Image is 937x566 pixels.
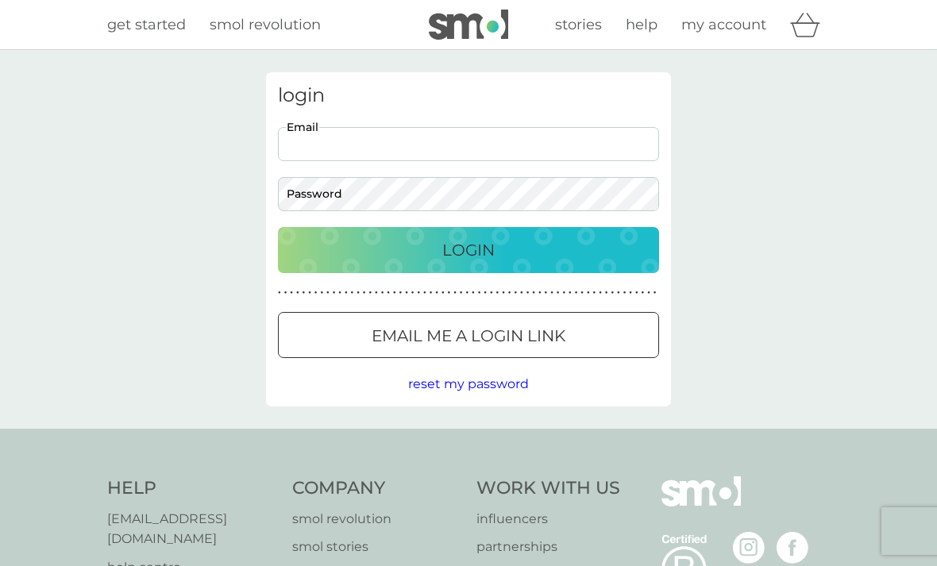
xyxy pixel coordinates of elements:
a: stories [555,13,602,37]
a: partnerships [476,537,620,557]
p: ● [538,289,542,297]
p: ● [629,289,632,297]
p: ● [623,289,627,297]
img: visit the smol Facebook page [777,532,808,564]
p: ● [423,289,426,297]
a: get started [107,13,186,37]
a: [EMAIL_ADDRESS][DOMAIN_NAME] [107,509,276,549]
p: ● [642,289,645,297]
p: ● [532,289,535,297]
button: Email me a login link [278,312,659,358]
p: ● [635,289,638,297]
p: ● [472,289,475,297]
p: ● [654,289,657,297]
p: ● [326,289,330,297]
span: reset my password [408,376,529,391]
p: ● [296,289,299,297]
a: my account [681,13,766,37]
p: ● [508,289,511,297]
p: ● [502,289,505,297]
span: smol revolution [210,16,321,33]
p: ● [593,289,596,297]
p: ● [580,289,584,297]
p: ● [320,289,323,297]
p: ● [605,289,608,297]
p: ● [303,289,306,297]
p: ● [442,289,445,297]
span: get started [107,16,186,33]
div: basket [790,9,830,40]
p: ● [375,289,378,297]
p: ● [357,289,360,297]
p: ● [405,289,408,297]
button: Login [278,227,659,273]
img: smol [429,10,508,40]
p: ● [314,289,318,297]
span: my account [681,16,766,33]
p: ● [465,289,468,297]
a: help [626,13,657,37]
p: ● [453,289,457,297]
p: ● [393,289,396,297]
p: Email me a login link [372,323,565,348]
p: ● [411,289,415,297]
p: ● [345,289,348,297]
h4: Work With Us [476,476,620,501]
p: ● [599,289,602,297]
p: ● [617,289,620,297]
p: ● [430,289,433,297]
p: ● [526,289,530,297]
p: ● [363,289,366,297]
p: ● [308,289,311,297]
p: ● [351,289,354,297]
p: ● [387,289,390,297]
p: ● [520,289,523,297]
p: ● [448,289,451,297]
p: ● [368,289,372,297]
h4: Company [292,476,461,501]
p: ● [290,289,293,297]
p: ● [460,289,463,297]
h4: Help [107,476,276,501]
a: smol revolution [210,13,321,37]
p: ● [611,289,614,297]
p: ● [490,289,493,297]
p: ● [278,289,281,297]
p: ● [338,289,341,297]
p: ● [647,289,650,297]
p: ● [514,289,517,297]
p: ● [562,289,565,297]
p: ● [569,289,572,297]
p: ● [587,289,590,297]
p: ● [575,289,578,297]
span: stories [555,16,602,33]
p: Login [442,237,495,263]
a: smol revolution [292,509,461,529]
p: ● [399,289,403,297]
p: ● [333,289,336,297]
span: help [626,16,657,33]
p: ● [417,289,420,297]
p: ● [435,289,438,297]
p: ● [284,289,287,297]
p: ● [484,289,487,297]
p: ● [381,289,384,297]
a: influencers [476,509,620,529]
p: ● [478,289,481,297]
p: ● [545,289,548,297]
p: ● [550,289,553,297]
h3: login [278,84,659,107]
p: ● [557,289,560,297]
p: ● [496,289,499,297]
a: smol stories [292,537,461,557]
img: smol [661,476,741,530]
img: visit the smol Instagram page [733,532,765,564]
button: reset my password [408,374,529,395]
